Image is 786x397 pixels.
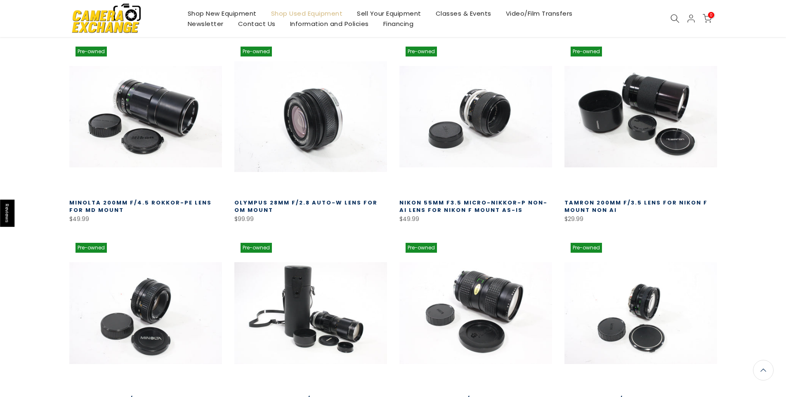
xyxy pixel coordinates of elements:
div: $29.99 [564,214,717,224]
a: Contact Us [231,19,283,29]
a: Information and Policies [283,19,376,29]
a: Minolta 200mm f/4.5 Rokkor-PE Lens for MD Mount [69,199,212,214]
a: Back to the top [753,360,774,381]
a: Newsletter [180,19,231,29]
a: Video/Film Transfers [498,8,580,19]
a: Nikon 55MM f3.5 Micro-Nikkor-P Non-AI Lens for Nikon F Mount AS-IS [399,199,548,214]
a: Shop Used Equipment [264,8,350,19]
a: Tamron 200mm f/3.5 Lens for Nikon F Mount Non AI [564,199,708,214]
a: Financing [376,19,421,29]
div: $49.99 [69,214,222,224]
a: Shop New Equipment [180,8,264,19]
span: 0 [708,12,714,18]
a: 0 [703,14,712,23]
a: Olympus 28mm f/2.8 Auto-W Lens for OM Mount [234,199,378,214]
div: $99.99 [234,214,387,224]
a: Classes & Events [428,8,498,19]
div: $49.99 [399,214,552,224]
a: Sell Your Equipment [350,8,429,19]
